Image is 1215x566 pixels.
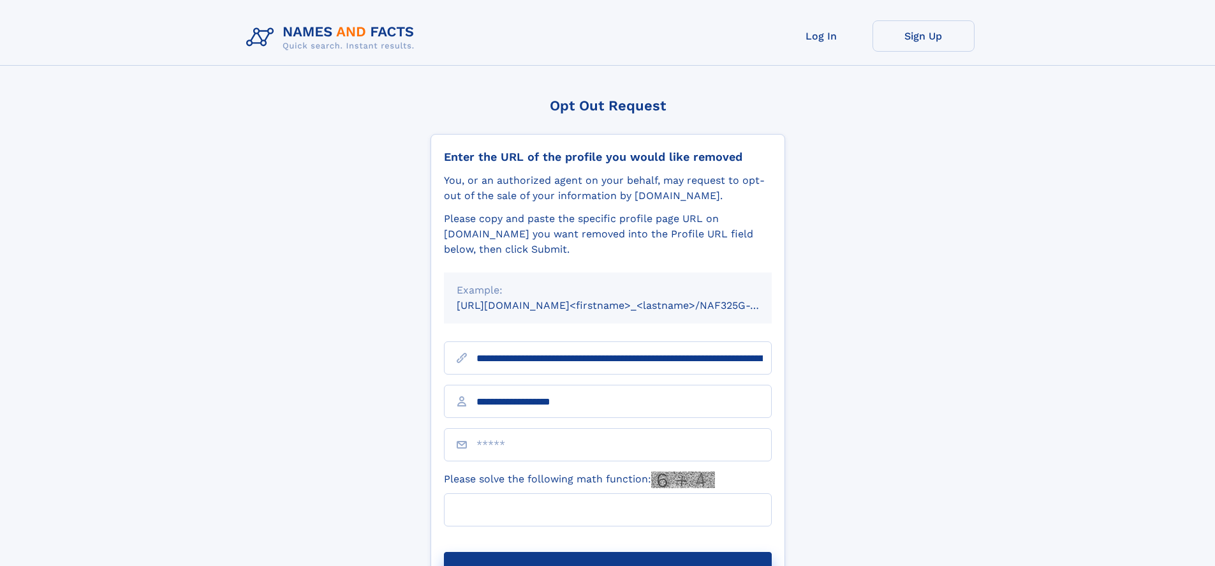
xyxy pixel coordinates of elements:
[457,299,796,311] small: [URL][DOMAIN_NAME]<firstname>_<lastname>/NAF325G-xxxxxxxx
[457,283,759,298] div: Example:
[241,20,425,55] img: Logo Names and Facts
[444,173,772,204] div: You, or an authorized agent on your behalf, may request to opt-out of the sale of your informatio...
[444,150,772,164] div: Enter the URL of the profile you would like removed
[873,20,975,52] a: Sign Up
[431,98,785,114] div: Opt Out Request
[770,20,873,52] a: Log In
[444,472,715,488] label: Please solve the following math function:
[444,211,772,257] div: Please copy and paste the specific profile page URL on [DOMAIN_NAME] you want removed into the Pr...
